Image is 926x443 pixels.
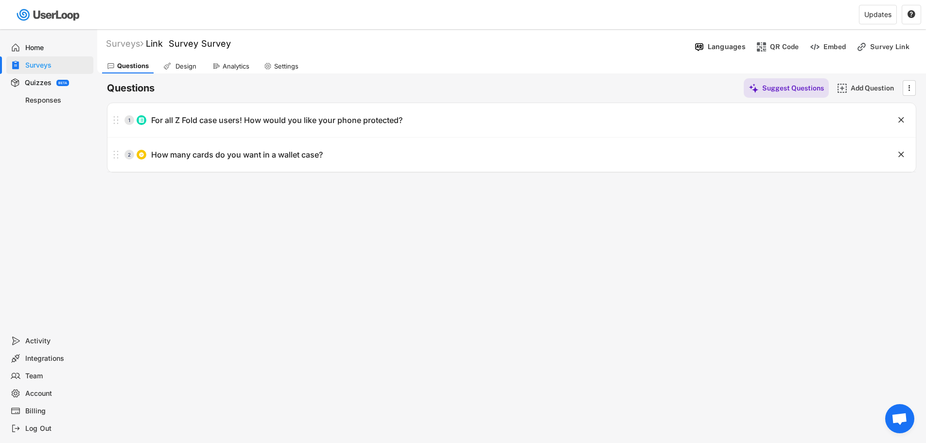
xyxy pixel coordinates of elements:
[870,42,919,51] div: Survey Link
[274,62,298,71] div: Settings
[124,118,134,123] div: 1
[25,389,89,398] div: Account
[837,83,847,93] img: AddMajor.svg
[756,42,767,52] img: ShopcodesMajor.svg
[106,38,143,49] div: Surveys
[25,354,89,363] div: Integrations
[770,42,799,51] div: QR Code
[708,42,746,51] div: Languages
[856,42,867,52] img: LinkMinor.svg
[749,83,759,93] img: MagicMajor%20%28Purple%29.svg
[823,42,846,51] div: Embed
[25,61,89,70] div: Surveys
[58,81,67,85] div: BETA
[139,117,144,123] img: ListMajor.svg
[25,96,89,105] div: Responses
[139,152,144,158] img: CircleTickMinorWhite.svg
[124,152,134,157] div: 2
[896,150,906,159] button: 
[107,82,155,95] h6: Questions
[851,84,899,92] div: Add Question
[907,10,916,19] button: 
[25,424,89,433] div: Log Out
[146,38,231,49] font: Link Survey Survey
[810,42,820,52] img: EmbedMinor.svg
[223,62,249,71] div: Analytics
[151,150,323,160] div: How many cards do you want in a wallet case?
[151,115,402,125] div: For all Z Fold case users! How would you like your phone protected?
[15,5,83,25] img: userloop-logo-01.svg
[864,11,891,18] div: Updates
[25,337,89,346] div: Activity
[762,84,824,92] div: Suggest Questions
[898,149,904,159] text: 
[25,43,89,53] div: Home
[896,115,906,125] button: 
[25,78,52,88] div: Quizzes
[908,10,915,18] text: 
[904,81,914,95] button: 
[909,83,910,93] text: 
[117,62,149,70] div: Questions
[898,115,904,125] text: 
[694,42,704,52] img: Language%20Icon.svg
[885,404,914,433] div: Open chat
[174,62,198,71] div: Design
[25,372,89,381] div: Team
[25,407,89,416] div: Billing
